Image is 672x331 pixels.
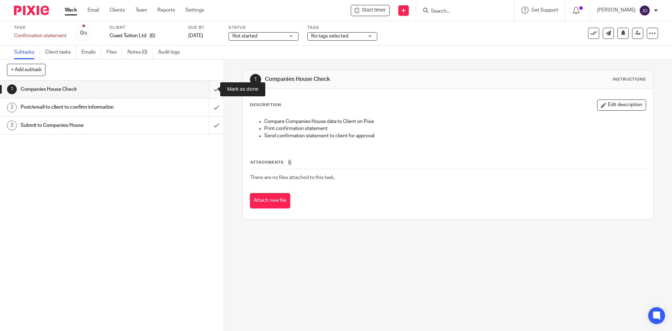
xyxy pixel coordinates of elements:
a: Client tasks [45,46,76,59]
span: Attachments [250,160,284,164]
label: Task [14,25,66,30]
span: No tags selected [311,34,348,39]
a: Files [106,46,122,59]
label: Tags [307,25,377,30]
span: Start timer [362,7,386,14]
div: Confirmation statement [14,32,66,39]
img: Pixie [14,6,49,15]
span: Get Support [531,8,558,13]
label: Status [229,25,299,30]
button: Attach new file [250,193,290,209]
span: [DATE] [188,33,203,38]
p: [PERSON_NAME] [597,7,636,14]
div: Coast Tuition Ltd - Confirmation statement [351,5,390,16]
label: Due by [188,25,220,30]
a: Subtasks [14,46,40,59]
button: Edit description [597,99,646,111]
div: 3 [7,120,17,130]
span: There are no files attached to this task. [250,175,335,180]
a: Notes (0) [127,46,153,59]
a: Team [135,7,147,14]
div: 1 [250,74,261,85]
div: Instructions [612,77,646,82]
h1: Submit to Companies House [21,120,142,131]
input: Search [430,8,493,15]
a: Settings [185,7,204,14]
a: Email [87,7,99,14]
img: svg%3E [639,5,650,16]
small: /3 [83,32,87,35]
p: Description [250,102,281,108]
h1: Companies House Check [265,76,463,83]
div: 1 [7,84,17,94]
div: 2 [7,103,17,112]
p: Compare Companies House data to Client on Pixie [264,118,645,125]
p: Send confirmation statement to client for approval [264,132,645,139]
a: Reports [157,7,175,14]
div: 0 [80,29,87,37]
span: Not started [232,34,257,39]
a: Clients [110,7,125,14]
button: + Add subtask [7,64,45,76]
p: Print confirmation statement [264,125,645,132]
a: Emails [82,46,101,59]
label: Client [110,25,180,30]
p: Coast Tuition Ltd [110,32,146,39]
h1: Post/email to client to confirm information [21,102,142,112]
a: Audit logs [158,46,185,59]
h1: Companies House Check [21,84,142,95]
a: Work [65,7,77,14]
